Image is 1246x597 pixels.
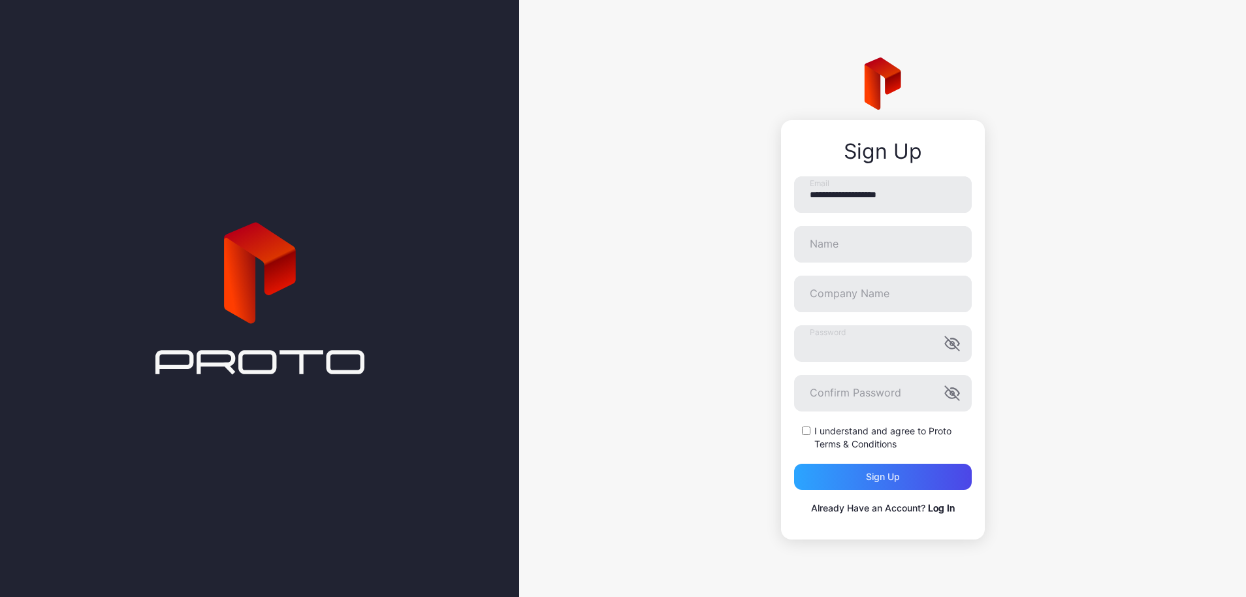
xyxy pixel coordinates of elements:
div: Sign up [866,472,900,482]
label: I understand and agree to [814,425,972,451]
input: Password [794,325,972,362]
button: Password [944,336,960,351]
button: Sign up [794,464,972,490]
a: Log In [928,502,955,513]
input: Company Name [794,276,972,312]
div: Sign Up [794,140,972,163]
button: Confirm Password [944,385,960,401]
input: Confirm Password [794,375,972,411]
input: Name [794,226,972,263]
input: Email [794,176,972,213]
p: Already Have an Account? [794,500,972,516]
